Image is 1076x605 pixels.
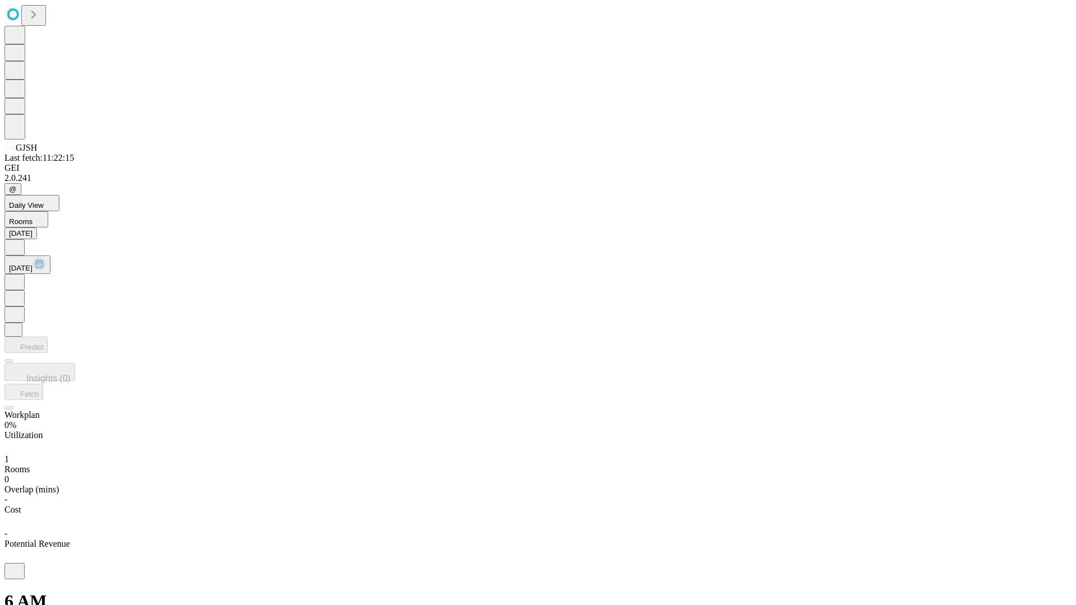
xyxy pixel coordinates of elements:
[4,430,43,440] span: Utilization
[26,374,71,383] span: Insights (0)
[4,420,16,430] span: 0%
[4,363,75,381] button: Insights (0)
[9,201,44,210] span: Daily View
[4,255,50,274] button: [DATE]
[4,410,40,420] span: Workplan
[4,464,30,474] span: Rooms
[4,454,9,464] span: 1
[4,163,1072,173] div: GEI
[4,337,48,353] button: Predict
[4,195,59,211] button: Daily View
[4,153,74,162] span: Last fetch: 11:22:15
[4,211,48,227] button: Rooms
[4,539,70,548] span: Potential Revenue
[4,485,59,494] span: Overlap (mins)
[4,474,9,484] span: 0
[4,384,43,400] button: Fetch
[4,505,21,514] span: Cost
[16,143,37,152] span: GJSH
[4,173,1072,183] div: 2.0.241
[4,529,7,538] span: -
[4,227,37,239] button: [DATE]
[4,183,21,195] button: @
[9,217,33,226] span: Rooms
[4,495,7,504] span: -
[9,185,17,193] span: @
[9,264,33,272] span: [DATE]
